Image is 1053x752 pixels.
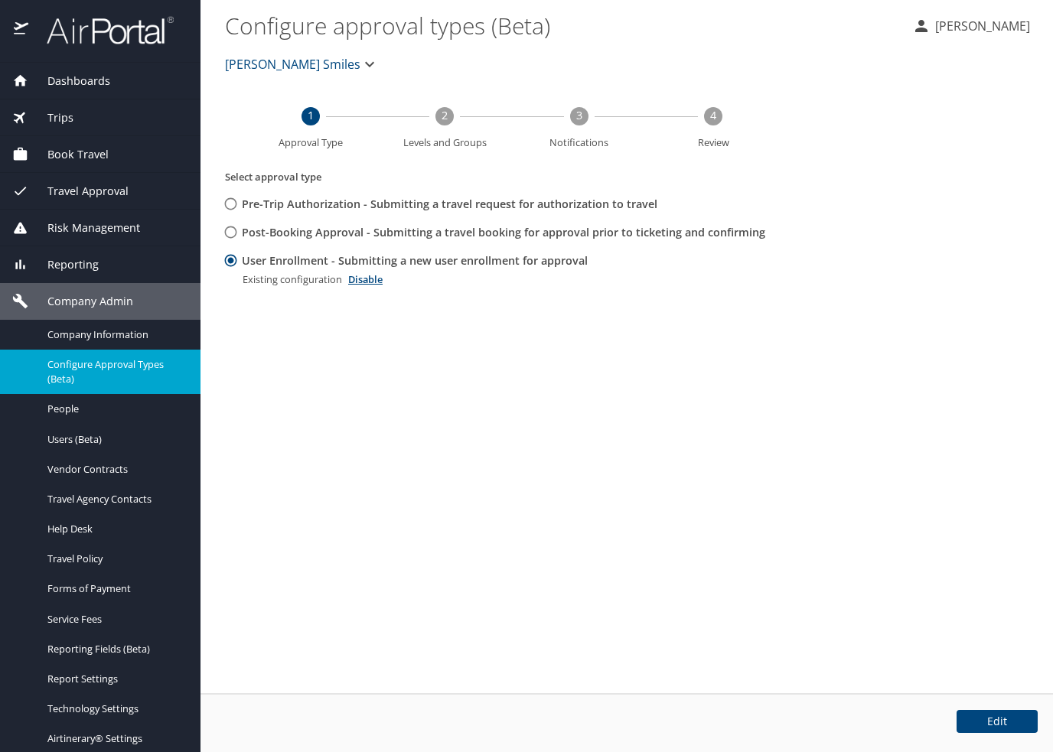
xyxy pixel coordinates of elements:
[47,672,182,686] span: Report Settings
[47,402,182,416] span: People
[47,462,182,477] span: Vendor Contracts
[47,432,182,447] span: Users (Beta)
[47,581,182,596] span: Forms of Payment
[931,17,1030,35] p: [PERSON_NAME]
[28,256,99,273] span: Reporting
[242,196,657,213] span: Pre-Trip Authorization - Submitting a travel request for authorization to travel
[47,327,182,342] span: Company Information
[28,293,133,310] span: Company Admin
[47,642,182,656] span: Reporting Fields (Beta)
[47,612,182,627] span: Service Fees
[225,54,360,75] span: [PERSON_NAME] Smiles
[28,109,73,126] span: Trips
[225,170,321,184] label: Select approval type
[308,108,314,122] text: 1
[242,224,765,241] span: Post-Booking Approval - Submitting a travel booking for approval prior to ticketing and confirming
[518,138,641,148] span: Notifications
[47,552,182,566] span: Travel Policy
[243,275,778,285] div: Existing configuration
[47,357,182,386] span: Configure Approval Types (Beta)
[906,12,1036,40] button: [PERSON_NAME]
[47,731,182,746] span: Airtinerary® Settings
[47,492,182,506] span: Travel Agency Contacts
[219,49,385,80] button: [PERSON_NAME] Smiles
[47,702,182,716] span: Technology Settings
[28,183,129,200] span: Travel Approval
[384,138,507,148] span: Levels and Groups
[225,2,900,49] h1: Configure approval types (Beta)
[30,15,174,45] img: airportal-logo.png
[249,138,372,148] span: Approval Type
[28,73,110,90] span: Dashboards
[242,252,588,269] span: User Enrollment - Submitting a new user enrollment for approval
[710,108,716,122] text: 4
[47,522,182,536] span: Help Desk
[987,716,1007,727] span: Edit
[28,146,109,163] span: Book Travel
[225,190,778,292] div: Approval Types
[348,272,383,286] a: Disable
[957,710,1038,733] button: Edit
[14,15,30,45] img: icon-airportal.png
[442,108,448,122] text: 2
[28,220,140,236] span: Risk Management
[653,138,775,148] span: Review
[576,108,582,122] text: 3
